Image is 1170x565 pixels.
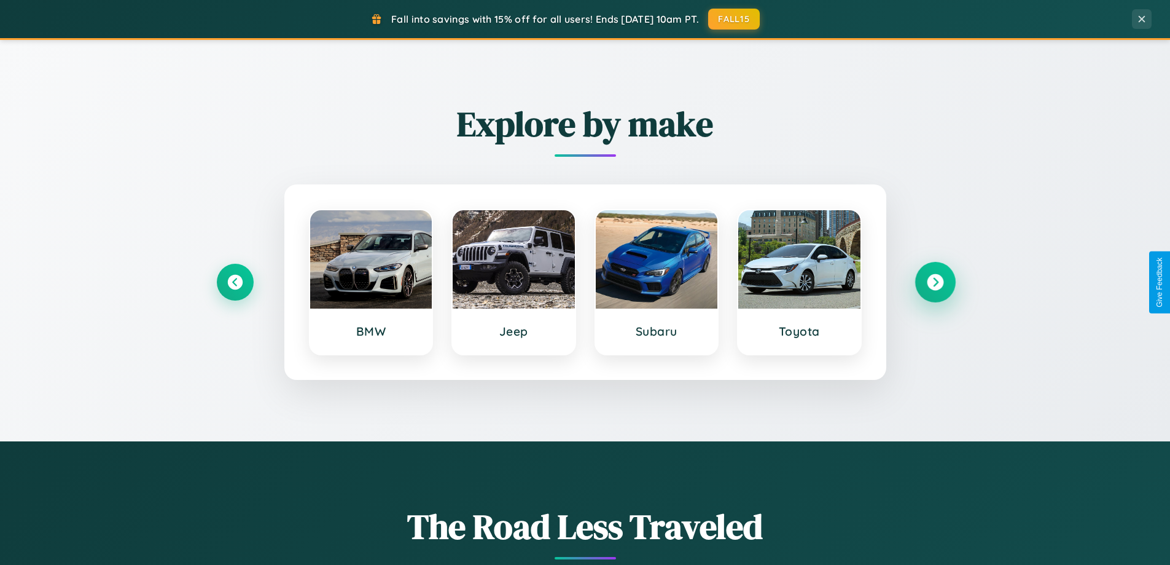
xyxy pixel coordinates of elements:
[1155,258,1164,307] div: Give Feedback
[391,13,699,25] span: Fall into savings with 15% off for all users! Ends [DATE] 10am PT.
[217,503,954,550] h1: The Road Less Traveled
[608,324,706,339] h3: Subaru
[708,9,760,30] button: FALL15
[322,324,420,339] h3: BMW
[217,100,954,148] h2: Explore by make
[465,324,563,339] h3: Jeep
[751,324,848,339] h3: Toyota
